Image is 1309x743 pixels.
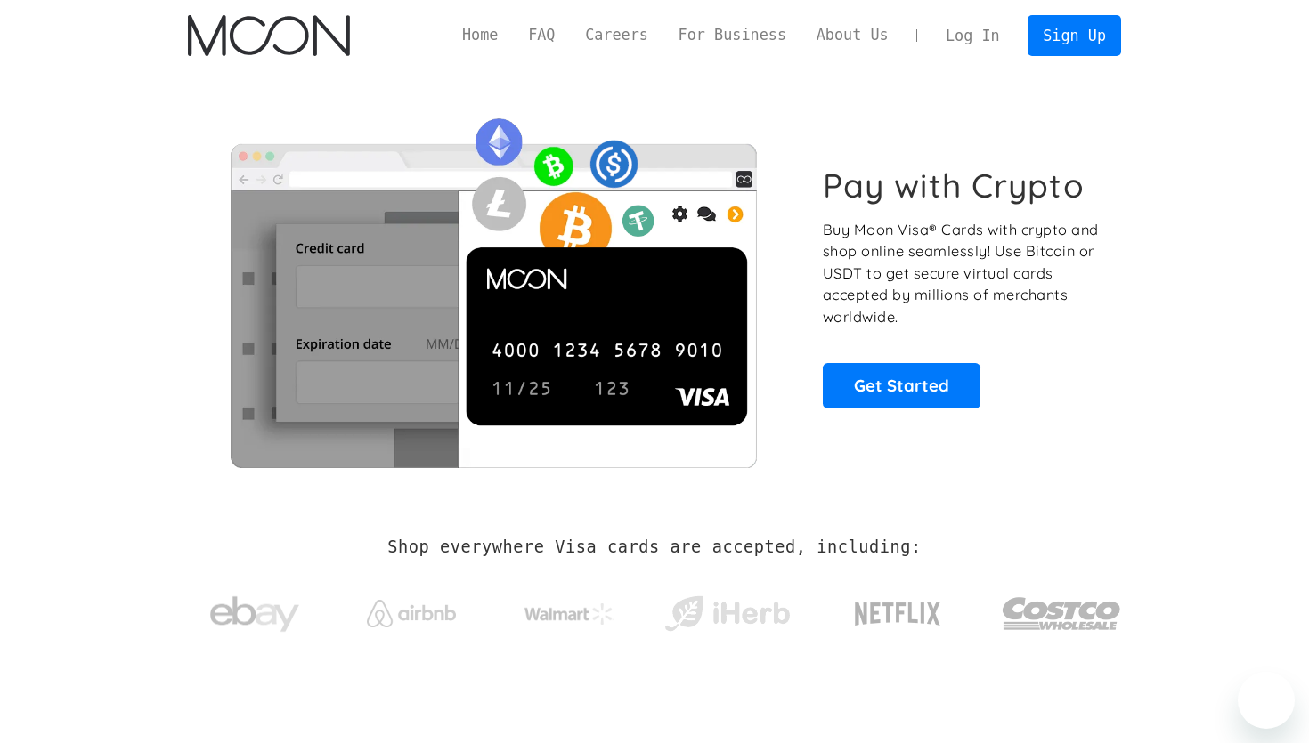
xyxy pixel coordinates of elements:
[931,16,1014,55] a: Log In
[188,15,349,56] img: Moon Logo
[188,15,349,56] a: home
[346,582,478,636] a: Airbnb
[801,24,904,46] a: About Us
[661,573,793,646] a: iHerb
[1002,562,1121,656] a: Costco
[210,586,299,642] img: ebay
[818,574,978,645] a: Netflix
[663,24,801,46] a: For Business
[823,219,1102,328] p: Buy Moon Visa® Cards with crypto and shop online seamlessly! Use Bitcoin or USDT to get secure vi...
[524,603,614,625] img: Walmart
[188,569,321,651] a: ebay
[513,24,570,46] a: FAQ
[570,24,663,46] a: Careers
[1002,580,1121,647] img: Costco
[823,363,980,408] a: Get Started
[447,24,513,46] a: Home
[853,592,942,636] img: Netflix
[188,106,798,467] img: Moon Cards let you spend your crypto anywhere Visa is accepted.
[387,537,921,557] h2: Shop everywhere Visa cards are accepted, including:
[503,586,636,634] a: Walmart
[1238,672,1295,729] iframe: Button to launch messaging window
[661,591,793,637] img: iHerb
[823,166,1085,206] h1: Pay with Crypto
[1028,15,1120,55] a: Sign Up
[367,600,456,627] img: Airbnb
